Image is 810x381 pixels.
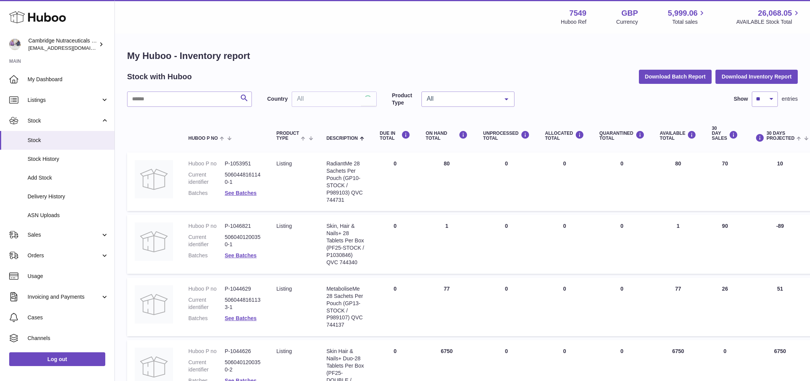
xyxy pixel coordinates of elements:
[28,174,109,182] span: Add Stock
[561,18,586,26] div: Huboo Ref
[537,278,592,336] td: 0
[380,131,410,141] div: DUE IN TOTAL
[537,152,592,211] td: 0
[736,18,801,26] span: AVAILABLE Stock Total
[188,252,225,259] dt: Batches
[225,234,261,248] dd: 5060401200350-1
[704,152,746,211] td: 70
[736,8,801,26] a: 26,068.05 AVAILABLE Stock Total
[28,137,109,144] span: Stock
[734,95,748,103] label: Show
[545,131,584,141] div: ALLOCATED Total
[276,160,292,167] span: listing
[188,359,225,373] dt: Current identifier
[188,222,225,230] dt: Huboo P no
[327,222,364,266] div: Skin, Hair & Nails+ 28 Tablets Per Box (PF25-STOCK / P1030846) QVC 744340
[28,293,101,301] span: Invoicing and Payments
[758,8,792,18] span: 26,068.05
[225,222,261,230] dd: P-1046821
[28,117,101,124] span: Stock
[188,190,225,197] dt: Batches
[188,315,225,322] dt: Batches
[599,131,645,141] div: QUARANTINED Total
[483,131,530,141] div: UNPROCESSED Total
[327,136,358,141] span: Description
[660,131,697,141] div: AVAILABLE Total
[621,223,624,229] span: 0
[621,348,624,354] span: 0
[652,278,704,336] td: 77
[127,50,798,62] h1: My Huboo - Inventory report
[652,152,704,211] td: 80
[425,95,499,103] span: All
[704,278,746,336] td: 26
[418,215,475,273] td: 1
[188,296,225,311] dt: Current identifier
[225,160,261,167] dd: P-1053951
[418,152,475,211] td: 80
[782,95,798,103] span: entries
[267,95,288,103] label: Country
[766,131,794,141] span: 30 DAYS PROJECTED
[135,285,173,324] img: product image
[28,314,109,321] span: Cases
[28,212,109,219] span: ASN Uploads
[372,152,418,211] td: 0
[668,8,698,18] span: 5,999.06
[652,215,704,273] td: 1
[135,160,173,198] img: product image
[28,96,101,104] span: Listings
[621,160,624,167] span: 0
[426,131,468,141] div: ON HAND Total
[276,286,292,292] span: listing
[276,348,292,354] span: listing
[715,70,798,83] button: Download Inventory Report
[28,335,109,342] span: Channels
[188,160,225,167] dt: Huboo P no
[225,285,261,293] dd: P-1044629
[188,171,225,186] dt: Current identifier
[621,8,638,18] strong: GBP
[475,278,537,336] td: 0
[28,155,109,163] span: Stock History
[188,136,218,141] span: Huboo P no
[225,359,261,373] dd: 5060401200350-2
[537,215,592,273] td: 0
[28,193,109,200] span: Delivery History
[704,215,746,273] td: 90
[188,348,225,355] dt: Huboo P no
[418,278,475,336] td: 77
[28,231,101,239] span: Sales
[127,72,192,82] h2: Stock with Huboo
[9,39,21,50] img: qvc@camnutra.com
[9,352,105,366] a: Log out
[327,160,364,203] div: RadiantMe 28 Sachets Per Pouch (GP10-STOCK / P989103) QVC 744731
[188,234,225,248] dt: Current identifier
[225,190,256,196] a: See Batches
[225,296,261,311] dd: 5060448161133-1
[372,215,418,273] td: 0
[475,152,537,211] td: 0
[188,285,225,293] dt: Huboo P no
[569,8,586,18] strong: 7549
[276,223,292,229] span: listing
[28,76,109,83] span: My Dashboard
[135,222,173,261] img: product image
[28,252,101,259] span: Orders
[672,18,706,26] span: Total sales
[225,171,261,186] dd: 5060448161140-1
[372,278,418,336] td: 0
[616,18,638,26] div: Currency
[225,348,261,355] dd: P-1044626
[392,92,418,106] label: Product Type
[28,37,97,52] div: Cambridge Nutraceuticals Ltd
[668,8,707,26] a: 5,999.06 Total sales
[28,273,109,280] span: Usage
[276,131,299,141] span: Product Type
[327,285,364,329] div: MetaboliseMe 28 Sachets Per Pouch (GP13-STOCK / P989107) QVC 744137
[28,45,113,51] span: [EMAIL_ADDRESS][DOMAIN_NAME]
[475,215,537,273] td: 0
[225,252,256,258] a: See Batches
[621,286,624,292] span: 0
[712,126,738,141] div: 30 DAY SALES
